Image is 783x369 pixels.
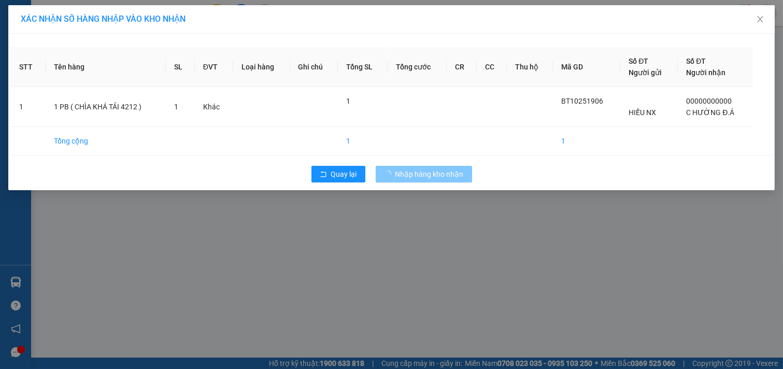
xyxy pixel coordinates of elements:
span: loading [384,171,395,178]
span: 1 [346,97,350,105]
th: SL [166,47,194,87]
span: Chưa [PERSON_NAME] : [97,65,170,90]
th: Thu hộ [507,47,553,87]
button: Nhập hàng kho nhận [376,166,472,182]
span: Người gửi [629,68,662,77]
div: Trạm Đông Á [9,9,92,21]
td: Khác [195,87,233,127]
td: Tổng cộng [46,127,166,155]
span: close [756,15,764,23]
th: ĐVT [195,47,233,87]
span: Nhập hàng kho nhận [395,168,464,180]
th: Tổng cước [388,47,447,87]
span: XÁC NHẬN SỐ HÀNG NHẬP VÀO KHO NHẬN [21,14,186,24]
td: 1 [338,127,388,155]
span: BT10251906 [561,97,603,105]
button: rollbackQuay lại [311,166,365,182]
th: Tổng SL [338,47,388,87]
td: 1 [11,87,46,127]
span: Gửi: [9,10,25,21]
span: 00000000000 [686,97,732,105]
span: Người nhận [686,68,725,77]
td: 1 PB ( CHÌA KHÁ TẢI 4212 ) [46,87,166,127]
span: rollback [320,171,327,179]
span: Quay lại [331,168,357,180]
td: 1 [553,127,621,155]
th: Tên hàng [46,47,166,87]
div: THẢO NHÂN [99,32,209,45]
div: [GEOGRAPHIC_DATA] [99,9,209,32]
span: Nhận: [99,9,124,20]
th: Mã GD [553,47,621,87]
button: Close [746,5,775,34]
span: 1 [174,103,178,111]
th: Loại hàng [233,47,290,87]
th: CR [447,47,477,87]
span: C HƯỜNG Đ.Á [686,108,734,117]
th: STT [11,47,46,87]
span: Số ĐT [629,57,648,65]
span: Số ĐT [686,57,706,65]
div: 25.000 [97,65,210,91]
div: [PERSON_NAME] [9,21,92,34]
th: CC [477,47,507,87]
th: Ghi chú [290,47,338,87]
span: HIẾU NX [629,108,656,117]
